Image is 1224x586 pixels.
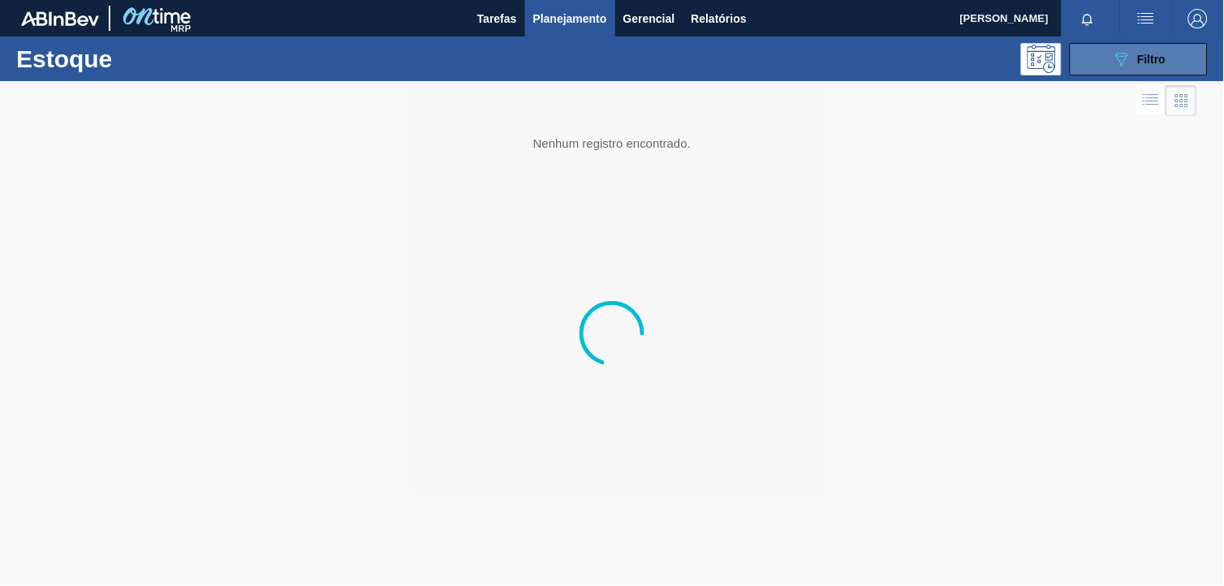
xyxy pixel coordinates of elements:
[623,9,675,28] span: Gerencial
[1136,9,1156,28] img: userActions
[21,11,99,26] img: TNhmsLtSVTkK8tSr43FrP2fwEKptu5GPRR3wAAAABJRU5ErkJggg==
[1062,7,1114,30] button: Notificações
[1070,43,1208,75] button: Filtro
[1138,53,1166,66] span: Filtro
[692,9,747,28] span: Relatórios
[16,50,248,68] h1: Estoque
[477,9,517,28] span: Tarefas
[1021,43,1062,75] div: Pogramando: nenhum usuário selecionado
[1188,9,1208,28] img: Logout
[533,9,607,28] span: Planejamento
